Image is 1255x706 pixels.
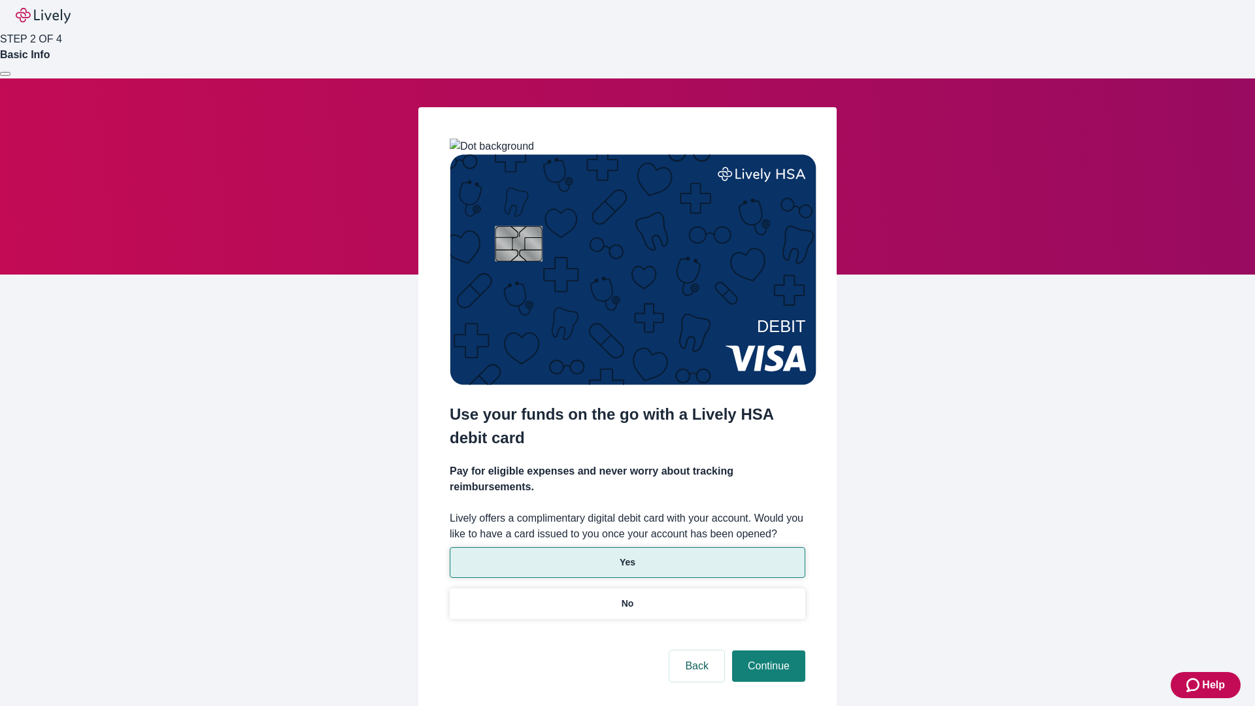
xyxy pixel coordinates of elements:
[450,154,816,385] img: Debit card
[620,556,635,569] p: Yes
[450,588,805,619] button: No
[16,8,71,24] img: Lively
[450,511,805,542] label: Lively offers a complimentary digital debit card with your account. Would you like to have a card...
[622,597,634,611] p: No
[450,139,534,154] img: Dot background
[1186,677,1202,693] svg: Zendesk support icon
[450,463,805,495] h4: Pay for eligible expenses and never worry about tracking reimbursements.
[1171,672,1241,698] button: Zendesk support iconHelp
[450,547,805,578] button: Yes
[1202,677,1225,693] span: Help
[669,650,724,682] button: Back
[732,650,805,682] button: Continue
[450,403,805,450] h2: Use your funds on the go with a Lively HSA debit card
